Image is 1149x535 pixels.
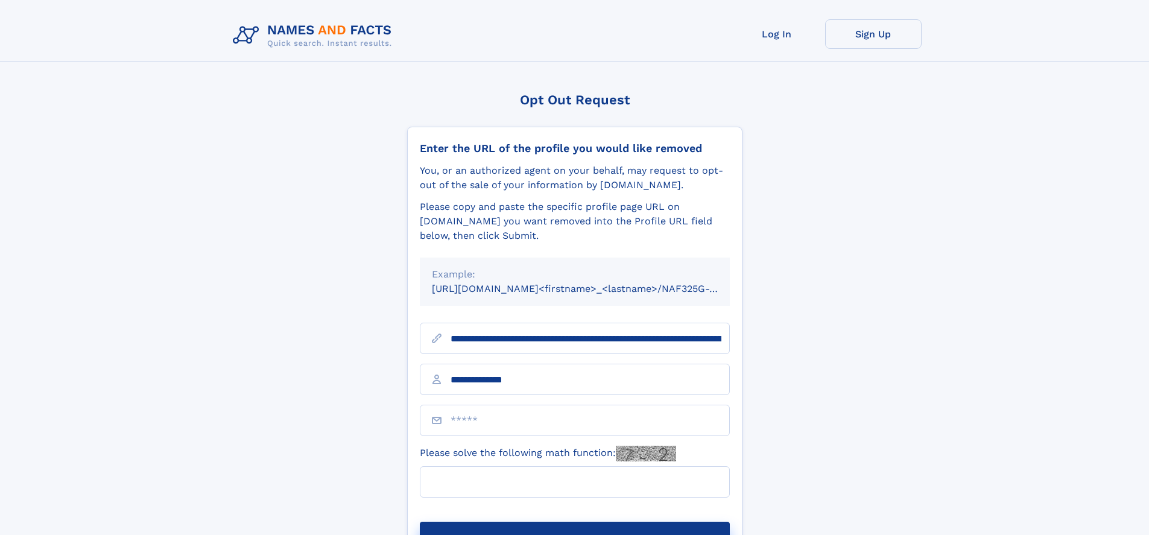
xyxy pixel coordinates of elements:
a: Sign Up [825,19,922,49]
img: Logo Names and Facts [228,19,402,52]
small: [URL][DOMAIN_NAME]<firstname>_<lastname>/NAF325G-xxxxxxxx [432,283,753,294]
label: Please solve the following math function: [420,446,676,461]
a: Log In [729,19,825,49]
div: Example: [432,267,718,282]
div: Enter the URL of the profile you would like removed [420,142,730,155]
div: Please copy and paste the specific profile page URL on [DOMAIN_NAME] you want removed into the Pr... [420,200,730,243]
div: You, or an authorized agent on your behalf, may request to opt-out of the sale of your informatio... [420,163,730,192]
div: Opt Out Request [407,92,742,107]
